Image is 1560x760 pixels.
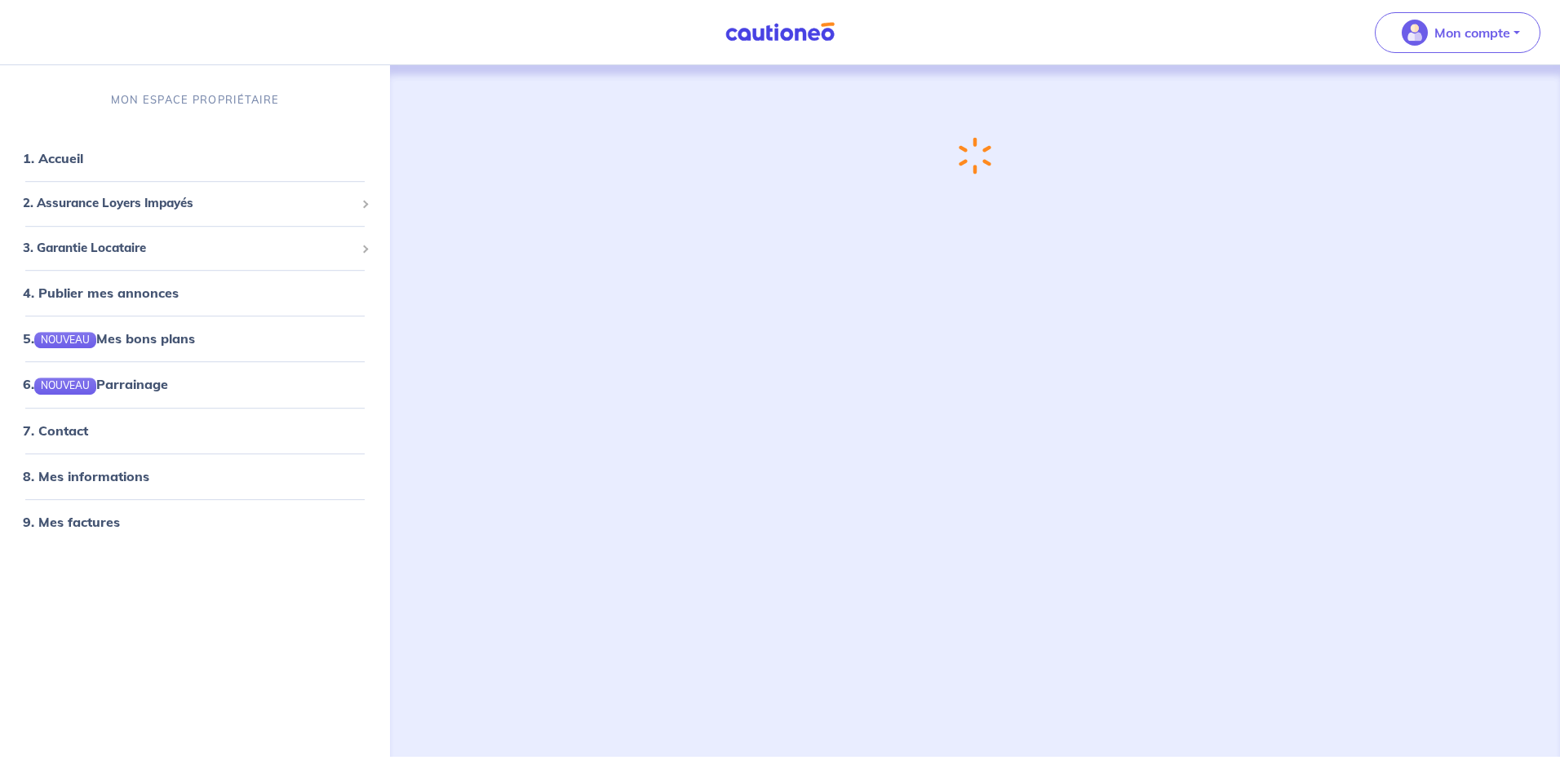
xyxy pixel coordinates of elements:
div: 7. Contact [7,414,383,447]
button: illu_account_valid_menu.svgMon compte [1375,12,1540,53]
a: 8. Mes informations [23,468,149,484]
div: 2. Assurance Loyers Impayés [7,188,383,219]
a: 9. Mes factures [23,514,120,530]
img: illu_account_valid_menu.svg [1402,20,1428,46]
a: 4. Publier mes annonces [23,285,179,301]
img: loading-spinner [959,137,991,175]
div: 6.NOUVEAUParrainage [7,369,383,401]
a: 5.NOUVEAUMes bons plans [23,330,195,347]
div: 5.NOUVEAUMes bons plans [7,322,383,355]
p: MON ESPACE PROPRIÉTAIRE [111,92,279,108]
a: 7. Contact [23,422,88,439]
div: 4. Publier mes annonces [7,276,383,309]
span: 2. Assurance Loyers Impayés [23,194,355,213]
img: Cautioneo [719,22,841,42]
div: 1. Accueil [7,142,383,175]
p: Mon compte [1434,23,1510,42]
div: 9. Mes factures [7,506,383,538]
a: 1. Accueil [23,150,83,166]
a: 6.NOUVEAUParrainage [23,377,168,393]
div: 8. Mes informations [7,460,383,493]
span: 3. Garantie Locataire [23,239,355,258]
div: 3. Garantie Locataire [7,232,383,264]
